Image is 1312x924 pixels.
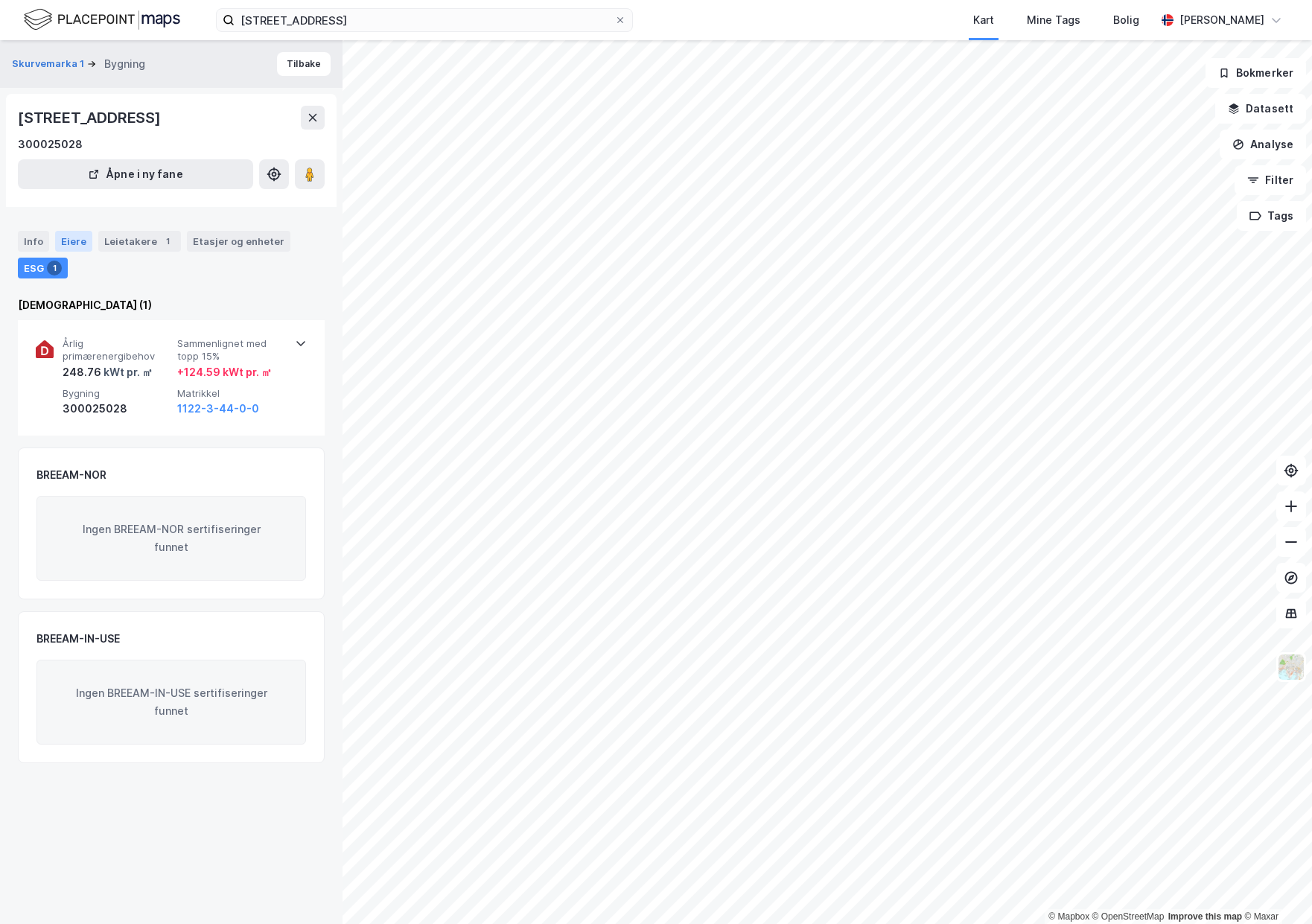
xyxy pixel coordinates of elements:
div: 248.76 [63,363,153,381]
img: logo.f888ab2527a4732fd821a326f86c7f29.svg [24,7,180,33]
div: 1 [160,234,175,249]
div: Etasjer og enheter [193,235,284,248]
a: Mapbox [1048,911,1089,922]
div: Kontrollprogram for chat [1238,853,1312,924]
button: Filter [1235,165,1306,195]
div: + 124.59 kWt pr. ㎡ [177,363,272,381]
div: Mine Tags [1027,11,1080,29]
div: Eiere [55,231,92,252]
div: 300025028 [18,136,83,153]
button: Bokmerker [1206,58,1306,88]
div: [DEMOGRAPHIC_DATA] (1) [18,296,325,314]
div: Ingen BREEAM-NOR sertifiseringer funnet [36,496,306,581]
img: Z [1277,653,1305,681]
span: Årlig primærenergibehov [63,337,171,363]
button: Tilbake [277,52,331,76]
a: Improve this map [1168,911,1242,922]
div: Info [18,231,49,252]
button: 1122-3-44-0-0 [177,400,259,418]
a: OpenStreetMap [1092,911,1165,922]
span: Sammenlignet med topp 15% [177,337,286,363]
div: BREEAM-NOR [36,466,106,484]
span: Matrikkel [177,387,286,400]
div: Bygning [104,55,145,73]
div: BREEAM-IN-USE [36,630,120,648]
div: Ingen BREEAM-IN-USE sertifiseringer funnet [36,660,306,745]
div: 1 [47,261,62,275]
div: Kart [973,11,994,29]
iframe: Chat Widget [1238,853,1312,924]
button: Åpne i ny fane [18,159,253,189]
button: Skurvemarka 1 [12,57,87,71]
div: kWt pr. ㎡ [101,363,153,381]
div: [STREET_ADDRESS] [18,106,164,130]
span: Bygning [63,387,171,400]
div: Bolig [1113,11,1139,29]
div: 300025028 [63,400,171,418]
button: Analyse [1220,130,1306,159]
div: ESG [18,258,68,278]
button: Tags [1237,201,1306,231]
div: Leietakere [98,231,181,252]
input: Søk på adresse, matrikkel, gårdeiere, leietakere eller personer [235,9,614,31]
div: [PERSON_NAME] [1179,11,1264,29]
button: Datasett [1215,94,1306,124]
